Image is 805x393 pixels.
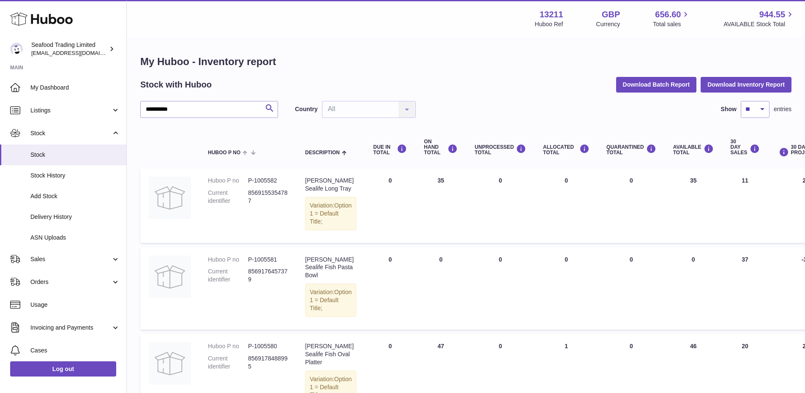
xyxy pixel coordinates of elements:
[208,355,248,371] dt: Current identifier
[305,197,356,230] div: Variation:
[248,189,288,205] dd: 8569155354787
[723,9,795,28] a: 944.55 AVAILABLE Stock Total
[30,324,111,332] span: Invoicing and Payments
[248,355,288,371] dd: 8569178488995
[722,247,768,330] td: 37
[149,177,191,219] img: product image
[475,144,526,156] div: UNPROCESSED Total
[630,177,633,184] span: 0
[248,256,288,264] dd: P-1005581
[673,144,714,156] div: AVAILABLE Total
[540,9,563,20] strong: 13211
[30,278,111,286] span: Orders
[305,177,356,193] div: [PERSON_NAME] Sealife Long Tray
[208,342,248,350] dt: Huboo P no
[248,267,288,284] dd: 8569176457379
[305,256,356,280] div: [PERSON_NAME] Sealife Fish Pasta Bowl
[140,79,212,90] h2: Stock with Huboo
[30,255,111,263] span: Sales
[10,361,116,377] a: Log out
[140,55,791,68] h1: My Huboo - Inventory report
[535,247,598,330] td: 0
[759,9,785,20] span: 944.55
[10,43,23,55] img: online@rickstein.com
[31,41,107,57] div: Seafood Trading Limited
[208,189,248,205] dt: Current identifier
[30,129,111,137] span: Stock
[424,139,458,156] div: ON HAND Total
[30,213,120,221] span: Delivery History
[774,105,791,113] span: entries
[310,289,352,311] span: Option 1 = Default Title;
[701,77,791,92] button: Download Inventory Report
[208,267,248,284] dt: Current identifier
[616,77,697,92] button: Download Batch Report
[535,168,598,243] td: 0
[606,144,656,156] div: QUARANTINED Total
[665,168,722,243] td: 35
[415,168,466,243] td: 35
[653,20,690,28] span: Total sales
[30,106,111,115] span: Listings
[208,256,248,264] dt: Huboo P no
[722,168,768,243] td: 11
[305,342,356,366] div: [PERSON_NAME] Sealife Fish Oval Platter
[31,49,124,56] span: [EMAIL_ADDRESS][DOMAIN_NAME]
[305,284,356,317] div: Variation:
[30,84,120,92] span: My Dashboard
[149,342,191,385] img: product image
[630,256,633,263] span: 0
[630,343,633,349] span: 0
[721,105,737,113] label: Show
[30,347,120,355] span: Cases
[723,20,795,28] span: AVAILABLE Stock Total
[30,301,120,309] span: Usage
[149,256,191,298] img: product image
[365,247,415,330] td: 0
[466,168,535,243] td: 0
[466,247,535,330] td: 0
[596,20,620,28] div: Currency
[208,177,248,185] dt: Huboo P no
[602,9,620,20] strong: GBP
[365,168,415,243] td: 0
[295,105,318,113] label: Country
[305,150,340,156] span: Description
[731,139,760,156] div: 30 DAY SALES
[248,342,288,350] dd: P-1005580
[535,20,563,28] div: Huboo Ref
[208,150,240,156] span: Huboo P no
[248,177,288,185] dd: P-1005582
[415,247,466,330] td: 0
[543,144,589,156] div: ALLOCATED Total
[373,144,407,156] div: DUE IN TOTAL
[665,247,722,330] td: 0
[653,9,690,28] a: 656.60 Total sales
[30,151,120,159] span: Stock
[310,202,352,225] span: Option 1 = Default Title;
[655,9,681,20] span: 656.60
[30,172,120,180] span: Stock History
[30,234,120,242] span: ASN Uploads
[30,192,120,200] span: Add Stock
